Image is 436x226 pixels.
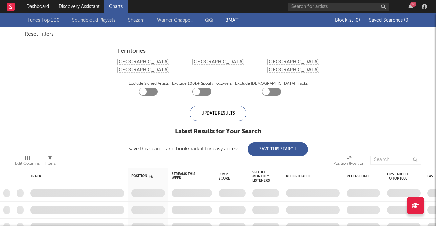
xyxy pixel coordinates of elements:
span: ( 0 ) [404,18,410,23]
div: Latest Results for Your Search [128,128,308,136]
div: Record Label [286,174,330,179]
div: Streams This Week [172,172,202,180]
div: 20 [410,2,416,7]
div: Jump Score [219,172,235,181]
div: Track [30,174,121,179]
button: [GEOGRAPHIC_DATA] [267,67,319,72]
a: Soundcloud Playlists [72,16,115,24]
button: 20 [408,4,413,9]
div: Position (Position) [333,151,365,171]
span: Blocklist [335,18,360,23]
div: Territories [117,47,319,55]
a: iTunes Top 100 [26,16,60,24]
div: Filters [45,160,56,168]
div: Spotify Monthly Listeners [252,170,270,183]
div: Filters [45,151,56,171]
button: [GEOGRAPHIC_DATA] [267,59,319,64]
div: First Added to Top 1000 [387,172,410,181]
button: Save This Search [248,142,308,156]
span: Saved Searches [369,18,410,23]
a: QQ [205,16,213,24]
label: Exclude 100k+ Spotify Followers [172,79,232,88]
label: Exclude [DEMOGRAPHIC_DATA] Tracks [235,79,308,88]
button: [GEOGRAPHIC_DATA] [117,59,169,64]
div: Edit Columns [15,151,40,171]
div: Position [131,174,155,178]
input: Search... [370,155,421,165]
label: Exclude Signed Artists [129,79,169,88]
div: Update Results [190,106,246,121]
button: [GEOGRAPHIC_DATA] [192,59,244,64]
input: Search for artists [288,3,389,11]
div: Edit Columns [15,160,40,168]
span: ( 0 ) [354,18,360,23]
button: Saved Searches (0) [367,18,410,23]
a: Shazam [128,16,145,24]
div: Release Date [347,174,370,179]
div: Save this search and bookmark it for easy access: [128,146,308,151]
div: Reset Filters [25,30,411,38]
button: [GEOGRAPHIC_DATA] [117,67,169,72]
div: Position (Position) [333,160,365,168]
a: Warner Chappell [157,16,192,24]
